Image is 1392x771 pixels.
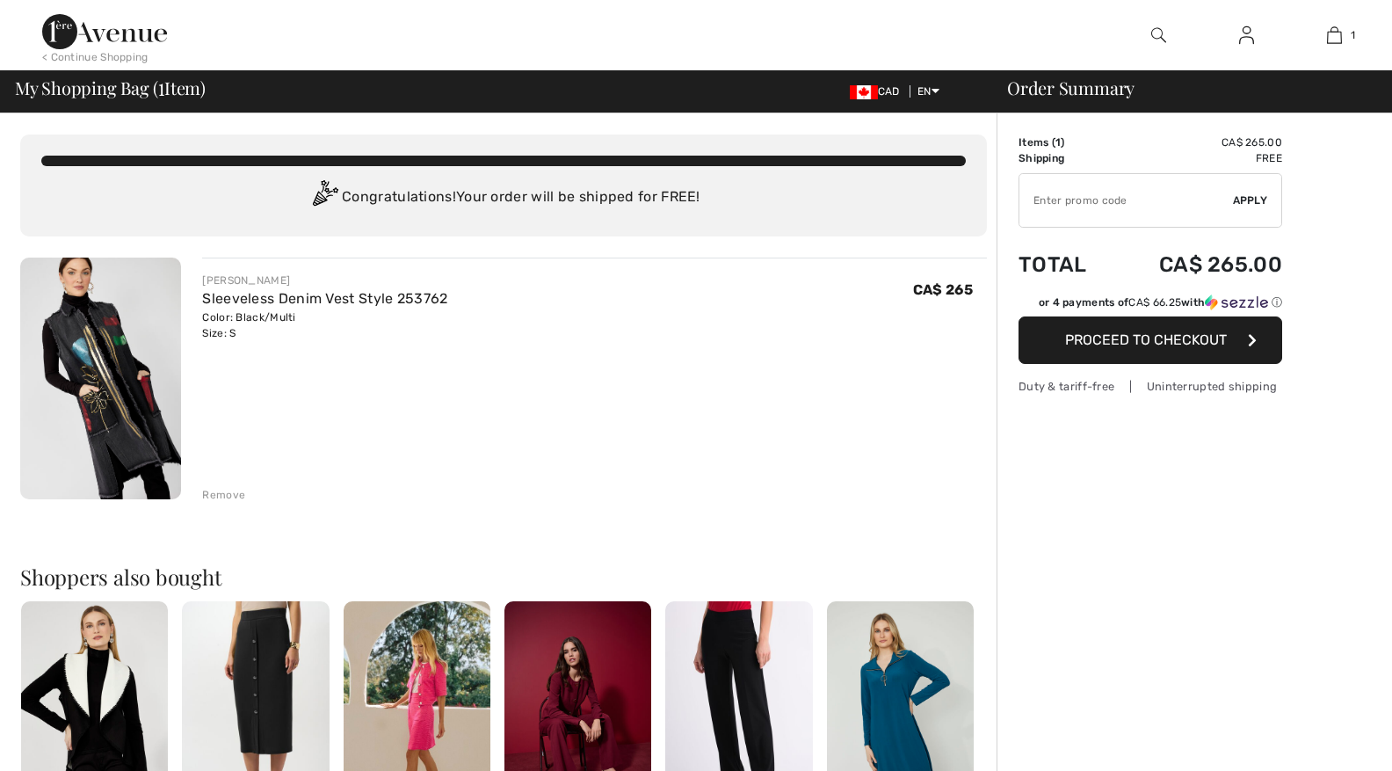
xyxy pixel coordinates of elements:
a: Sign In [1225,25,1268,47]
span: 1 [158,75,164,98]
span: My Shopping Bag ( Item) [15,79,206,97]
img: Sleeveless Denim Vest Style 253762 [20,258,181,499]
div: Congratulations! Your order will be shipped for FREE! [41,180,966,215]
img: Congratulation2.svg [307,180,342,215]
div: Duty & tariff-free | Uninterrupted shipping [1019,378,1282,395]
span: CAD [850,85,907,98]
div: or 4 payments ofCA$ 66.25withSezzle Click to learn more about Sezzle [1019,295,1282,316]
img: Canadian Dollar [850,85,878,99]
img: Sezzle [1205,295,1268,310]
a: 1 [1291,25,1377,46]
td: Shipping [1019,150,1113,166]
input: Promo code [1019,174,1233,227]
span: CA$ 265 [913,281,973,298]
span: EN [917,85,939,98]
img: My Bag [1327,25,1342,46]
div: Order Summary [986,79,1381,97]
span: 1 [1351,27,1355,43]
span: CA$ 66.25 [1128,296,1181,309]
td: Items ( ) [1019,135,1113,150]
span: Apply [1233,193,1268,208]
h2: Shoppers also bought [20,566,987,587]
td: CA$ 265.00 [1113,135,1282,150]
a: Sleeveless Denim Vest Style 253762 [202,290,447,307]
div: [PERSON_NAME] [202,273,447,288]
td: Free [1113,150,1282,166]
div: Color: Black/Multi Size: S [202,309,447,341]
button: Proceed to Checkout [1019,316,1282,364]
td: CA$ 265.00 [1113,235,1282,295]
span: Proceed to Checkout [1065,331,1227,348]
div: or 4 payments of with [1039,295,1282,310]
img: 1ère Avenue [42,14,167,49]
img: search the website [1151,25,1166,46]
span: 1 [1055,136,1061,149]
td: Total [1019,235,1113,295]
div: Remove [202,487,245,503]
img: My Info [1239,25,1254,46]
div: < Continue Shopping [42,49,149,65]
